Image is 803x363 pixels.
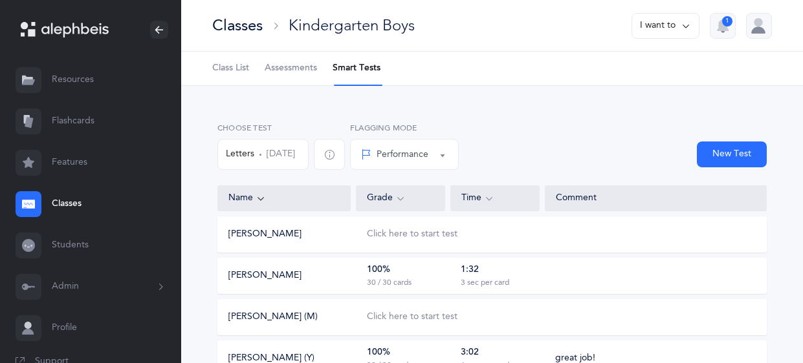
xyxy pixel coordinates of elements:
[367,311,457,324] div: Click here to start test
[212,15,263,36] div: Classes
[722,16,732,26] div: 1
[461,278,509,288] div: 3 sec per card
[226,148,254,161] span: Letters
[632,13,699,39] button: I want to
[217,139,309,170] button: Letters [DATE]
[228,311,318,324] button: [PERSON_NAME] (M)
[350,122,459,134] label: Flagging Mode
[367,191,434,205] div: Grade
[228,191,340,205] div: Name
[556,192,756,205] div: Comment
[289,15,415,36] div: Kindergarten Boys
[697,141,767,167] button: New Test
[710,13,736,39] button: 1
[212,62,249,75] span: Class List
[217,122,309,134] label: Choose Test
[461,264,479,276] div: 1:32
[367,264,390,276] div: 100%
[367,228,457,241] div: Click here to start test
[350,139,459,170] button: Performance
[361,148,428,161] div: Performance
[461,346,479,359] div: 3:02
[265,62,317,75] span: Assessments
[367,346,390,359] div: 100%
[228,228,302,241] button: [PERSON_NAME]
[461,191,529,205] div: Time
[367,278,412,288] div: 30 / 30 cards
[228,269,302,282] button: [PERSON_NAME]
